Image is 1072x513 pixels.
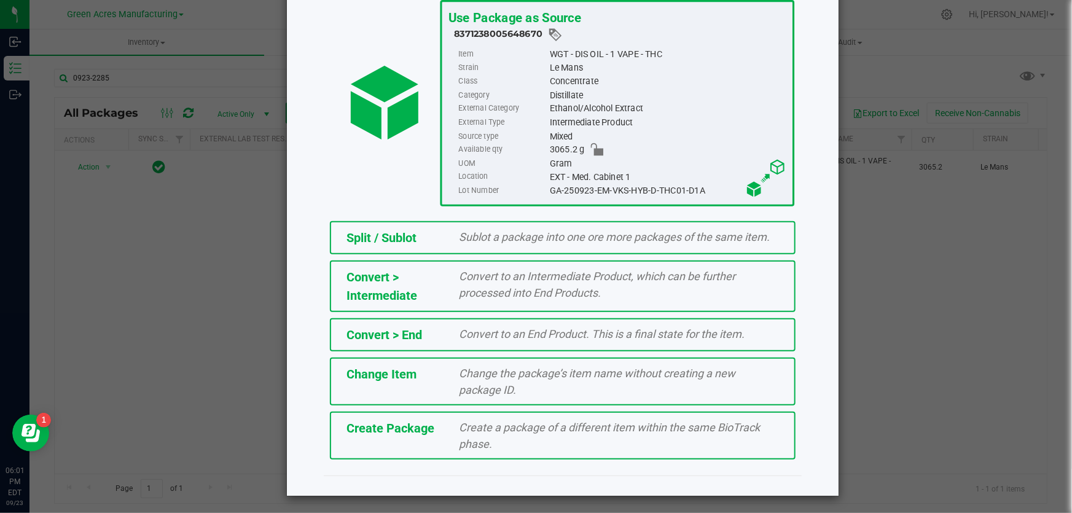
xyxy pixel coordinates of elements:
[458,61,547,74] label: Strain
[550,157,786,170] div: Gram
[550,130,786,143] div: Mixed
[550,88,786,102] div: Distillate
[458,88,547,102] label: Category
[346,327,422,342] span: Convert > End
[448,10,581,25] span: Use Package as Source
[346,230,417,245] span: Split / Sublot
[460,421,761,450] span: Create a package of a different item within the same BioTrack phase.
[346,367,417,382] span: Change Item
[460,270,736,299] span: Convert to an Intermediate Product, which can be further processed into End Products.
[346,270,417,303] span: Convert > Intermediate
[550,116,786,129] div: Intermediate Product
[550,170,786,184] div: EXT - Med. Cabinet 1
[458,157,547,170] label: UOM
[454,27,786,42] div: 8371238005648670
[36,413,51,428] iframe: Resource center unread badge
[460,327,745,340] span: Convert to an End Product. This is a final state for the item.
[550,75,786,88] div: Concentrate
[458,143,547,157] label: Available qty
[458,130,547,143] label: Source type
[458,47,547,61] label: Item
[550,61,786,74] div: Le Mans
[458,170,547,184] label: Location
[458,102,547,116] label: External Category
[12,415,49,452] iframe: Resource center
[460,367,736,396] span: Change the package’s item name without creating a new package ID.
[550,184,786,197] div: GA-250923-EM-VKS-HYB-D-THC01-D1A
[460,230,770,243] span: Sublot a package into one ore more packages of the same item.
[550,102,786,116] div: Ethanol/Alcohol Extract
[346,421,434,436] span: Create Package
[458,75,547,88] label: Class
[458,116,547,129] label: External Type
[550,143,585,157] span: 3065.2 g
[550,47,786,61] div: WGT - DIS OIL - 1 VAPE - THC
[458,184,547,197] label: Lot Number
